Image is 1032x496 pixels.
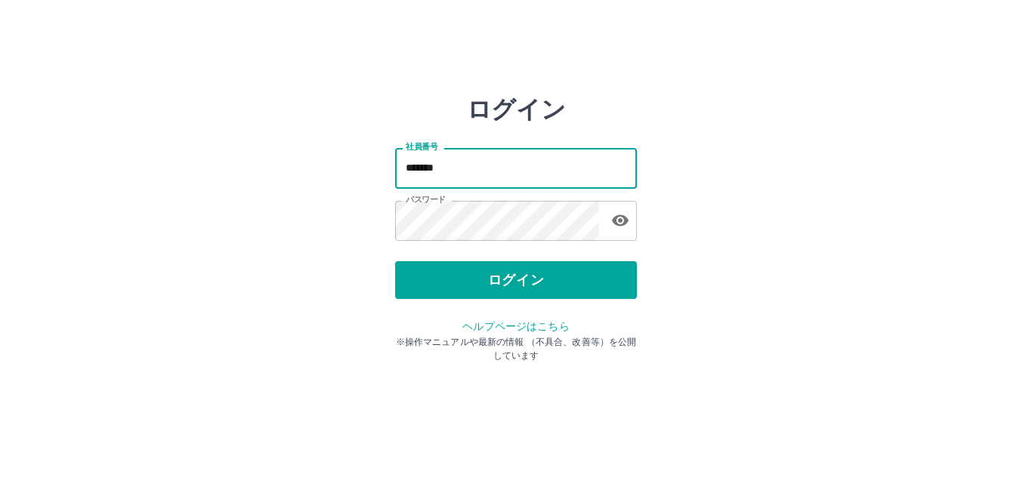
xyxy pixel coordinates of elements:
[406,194,446,205] label: パスワード
[467,95,566,124] h2: ログイン
[406,141,437,152] label: 社員番号
[395,335,637,362] p: ※操作マニュアルや最新の情報 （不具合、改善等）を公開しています
[395,261,637,299] button: ログイン
[462,320,569,332] a: ヘルプページはこちら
